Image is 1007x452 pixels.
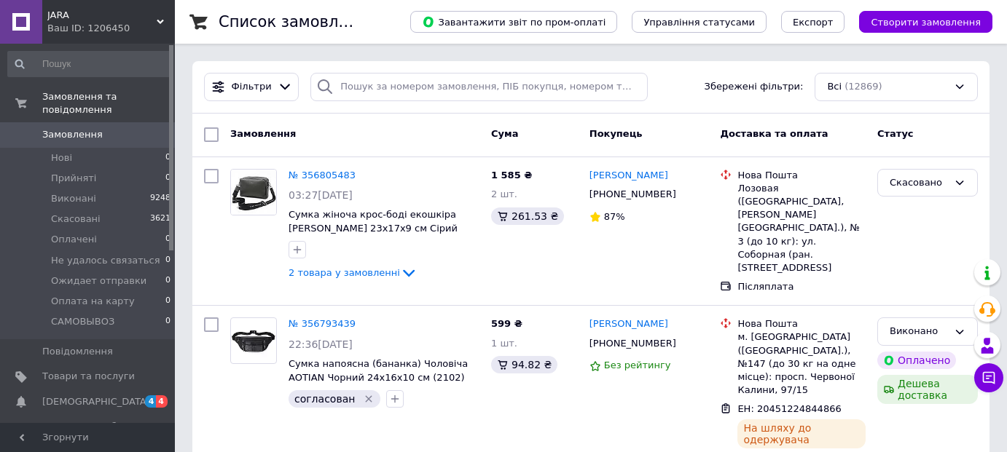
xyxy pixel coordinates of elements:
span: 0 [165,233,171,246]
div: м. [GEOGRAPHIC_DATA] ([GEOGRAPHIC_DATA].), №147 (до 30 кг на одне місце): просп. Червоної Калини,... [737,330,866,397]
button: Завантажити звіт по пром-оплаті [410,11,617,33]
span: 9248 [150,192,171,205]
span: САМОВЫВОЗ [51,315,114,328]
span: Доставка та оплата [720,128,828,139]
span: Експорт [793,17,834,28]
div: На шляху до одержувача [737,419,866,448]
span: Прийняті [51,172,96,185]
span: 0 [165,315,171,328]
span: 2 шт. [491,189,517,199]
a: Сумка жіноча крос-боді екошкіра [PERSON_NAME] 23х17х9 см Сірий 4256 [289,209,458,247]
span: Повідомлення [42,345,113,358]
h1: Список замовлень [219,13,367,31]
span: [DEMOGRAPHIC_DATA] [42,395,150,408]
span: Товари та послуги [42,370,135,383]
span: Показники роботи компанії [42,420,135,446]
input: Пошук за номером замовлення, ПІБ покупця, номером телефону, Email, номером накладної [310,73,648,101]
a: Створити замовлення [845,16,992,27]
span: 87% [604,211,625,222]
span: согласован [294,393,355,405]
span: Не удалось связаться [51,254,160,267]
span: Скасовані [51,213,101,226]
span: Нові [51,151,72,164]
span: Cума [491,128,518,139]
span: 22:36[DATE] [289,338,353,350]
span: Покупець [589,128,643,139]
span: 4 [156,395,168,408]
span: Без рейтингу [604,360,671,370]
button: Створити замовлення [859,11,992,33]
a: 2 товара у замовленні [289,267,418,278]
div: 94.82 ₴ [491,356,557,373]
svg: Видалити мітку [363,393,375,405]
a: Сумка напоясна (бананка) Чоловіча AOTIAN Чорний 24х16х10 см (2102) [289,358,468,383]
span: Всі [827,80,842,94]
a: [PERSON_NAME] [589,317,668,331]
span: Створити замовлення [871,17,981,28]
span: 599 ₴ [491,318,522,329]
div: Післяплата [737,280,866,293]
span: 1 шт. [491,338,517,349]
div: Виконано [890,324,948,339]
a: Фото товару [230,169,277,215]
span: 3621 [150,213,171,226]
div: [PHONE_NUMBER] [587,185,679,204]
span: 03:27[DATE] [289,189,353,201]
span: Статус [877,128,914,139]
img: Фото товару [231,170,276,215]
a: № 356805483 [289,170,356,181]
span: (12869) [845,81,882,92]
span: 0 [165,172,171,185]
span: JARA [47,9,157,22]
div: Нова Пошта [737,169,866,182]
span: Виконані [51,192,96,205]
span: ЕН: 20451224844866 [737,403,841,414]
div: Скасовано [890,175,948,191]
span: 2 товара у замовленні [289,267,400,278]
span: Управління статусами [643,17,755,28]
input: Пошук [7,51,172,77]
a: № 356793439 [289,318,356,329]
div: Оплачено [877,352,956,369]
span: 0 [165,295,171,308]
span: Ожидает отправки [51,274,146,288]
a: Фото товару [230,317,277,364]
div: Дешева доставка [877,375,978,404]
span: 0 [165,151,171,164]
img: Фото товару [231,321,276,360]
div: Лозовая ([GEOGRAPHIC_DATA], [PERSON_NAME][GEOGRAPHIC_DATA].), № 3 (до 10 кг): ул. Соборная (ран. ... [737,182,866,274]
div: 261.53 ₴ [491,207,564,225]
span: 0 [165,274,171,288]
span: Оплачені [51,233,97,246]
div: [PHONE_NUMBER] [587,334,679,353]
span: Збережені фільтри: [705,80,804,94]
button: Експорт [781,11,845,33]
span: Замовлення [230,128,296,139]
span: Завантажити звіт по пром-оплаті [422,15,606,28]
span: 0 [165,254,171,267]
div: Нова Пошта [737,317,866,330]
span: Замовлення та повідомлення [42,90,175,116]
span: Оплата на карту [51,295,135,308]
span: 4 [145,395,157,408]
a: [PERSON_NAME] [589,169,668,183]
span: Фільтри [232,80,272,94]
span: 1 585 ₴ [491,170,532,181]
button: Чат з покупцем [974,363,1003,392]
button: Управління статусами [632,11,767,33]
span: Замовлення [42,128,103,141]
div: Ваш ID: 1206450 [47,22,175,35]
